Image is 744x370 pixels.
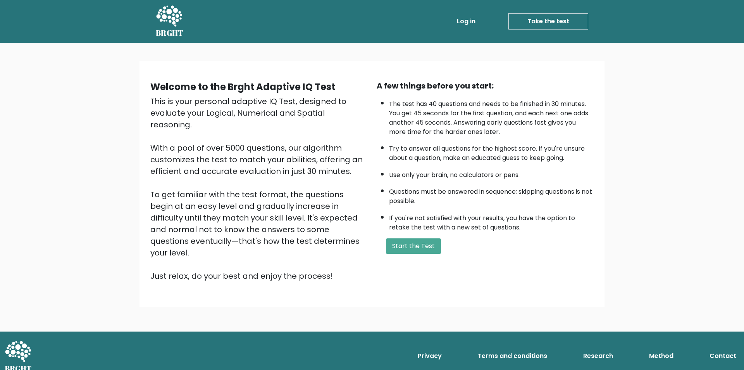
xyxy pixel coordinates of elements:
[580,348,616,364] a: Research
[389,210,594,232] li: If you're not satisfied with your results, you have the option to retake the test with a new set ...
[706,348,739,364] a: Contact
[150,96,367,282] div: This is your personal adaptive IQ Test, designed to evaluate your Logical, Numerical and Spatial ...
[475,348,550,364] a: Terms and conditions
[156,3,184,40] a: BRGHT
[454,14,479,29] a: Log in
[389,167,594,180] li: Use only your brain, no calculators or pens.
[389,183,594,206] li: Questions must be answered in sequence; skipping questions is not possible.
[386,238,441,254] button: Start the Test
[646,348,677,364] a: Method
[389,96,594,137] li: The test has 40 questions and needs to be finished in 30 minutes. You get 45 seconds for the firs...
[389,140,594,163] li: Try to answer all questions for the highest score. If you're unsure about a question, make an edu...
[156,28,184,38] h5: BRGHT
[150,80,335,93] b: Welcome to the Brght Adaptive IQ Test
[415,348,445,364] a: Privacy
[377,80,594,92] div: A few things before you start:
[508,13,588,30] a: Take the test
